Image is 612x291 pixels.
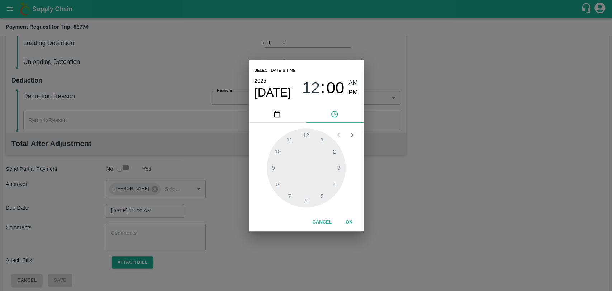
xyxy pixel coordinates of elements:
button: PM [348,88,358,98]
button: 12 [302,78,320,97]
button: AM [348,78,358,88]
button: pick date [249,105,306,123]
span: : [321,78,325,97]
button: OK [338,216,361,229]
button: 00 [326,78,344,97]
button: 2025 [255,76,266,85]
span: 12 [302,79,320,97]
span: 00 [326,79,344,97]
button: pick time [306,105,364,123]
button: Open next view [345,128,359,142]
span: Select date & time [255,65,296,76]
button: [DATE] [255,85,291,100]
button: Cancel [309,216,335,229]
